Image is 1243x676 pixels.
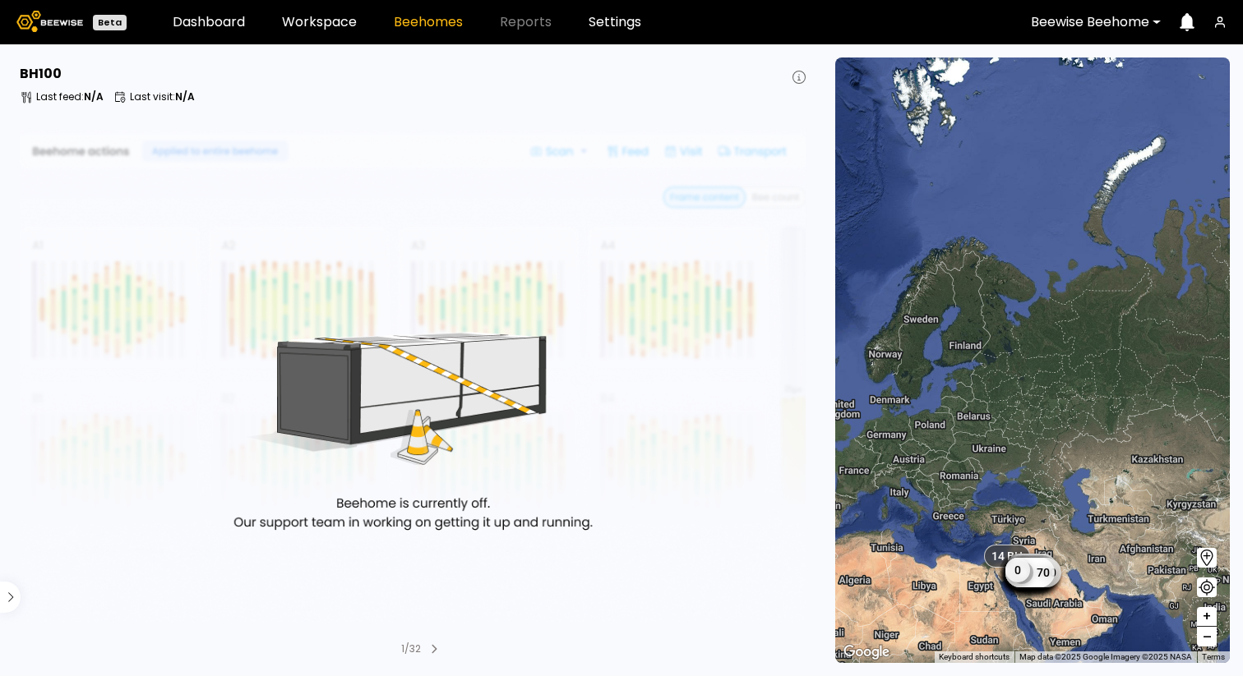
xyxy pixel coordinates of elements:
a: Settings [589,16,641,29]
h3: BH 100 [20,67,62,80]
span: Map data ©2025 Google Imagery ©2025 NASA [1019,652,1192,661]
a: Dashboard [173,16,245,29]
p: Last feed : [36,92,104,102]
a: Open this area in Google Maps (opens a new window) [839,642,894,663]
button: Keyboard shortcuts [939,651,1010,663]
a: Workspace [282,16,357,29]
button: – [1197,627,1217,646]
img: Google [839,642,894,663]
span: + [1202,606,1212,627]
a: Terms [1202,652,1225,661]
span: Reports [500,16,552,29]
div: 1 / 32 [401,642,421,656]
div: Beta [93,15,127,30]
span: 14 BH [991,548,1023,563]
p: Last visit : [130,92,195,102]
button: + [1197,607,1217,627]
img: Empty State [20,130,809,622]
div: 20 [1006,556,1056,586]
div: 70 [1005,558,1055,587]
a: Beehomes [394,16,463,29]
b: N/A [175,90,195,103]
div: 32 [1008,554,1057,583]
div: 0 [1005,558,1030,582]
div: 5 [1007,554,1050,584]
img: Beewise logo [16,11,83,32]
b: N/A [84,90,104,103]
span: – [1203,627,1212,647]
